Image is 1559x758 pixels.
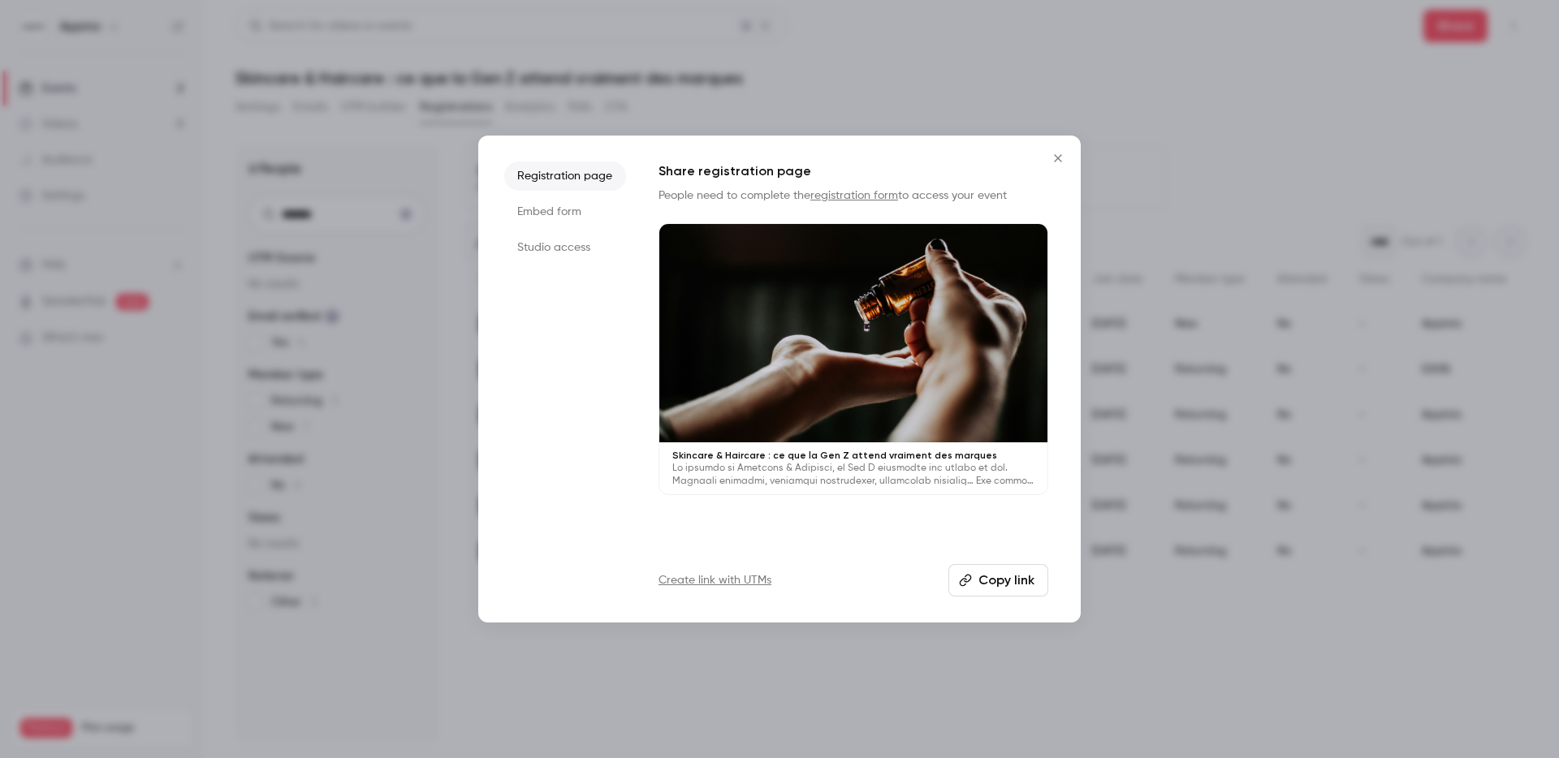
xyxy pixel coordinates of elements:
p: People need to complete the to access your event [659,187,1048,204]
p: Lo ipsumdo si Ametcons & Adipisci, el Sed D eiusmodte inc utlabo et dol. Magnaali enimadmi, venia... [672,462,1034,488]
a: Create link with UTMs [659,572,771,588]
li: Embed form [504,197,626,226]
a: Skincare & Haircare : ce que la Gen Z attend vraiment des marquesLo ipsumdo si Ametcons & Adipisc... [659,223,1048,495]
a: registration form [810,190,898,201]
p: Skincare & Haircare : ce que la Gen Z attend vraiment des marques [672,449,1034,462]
li: Studio access [504,233,626,262]
button: Close [1042,142,1074,174]
button: Copy link [948,564,1048,596]
li: Registration page [504,162,626,191]
h1: Share registration page [659,162,1048,181]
